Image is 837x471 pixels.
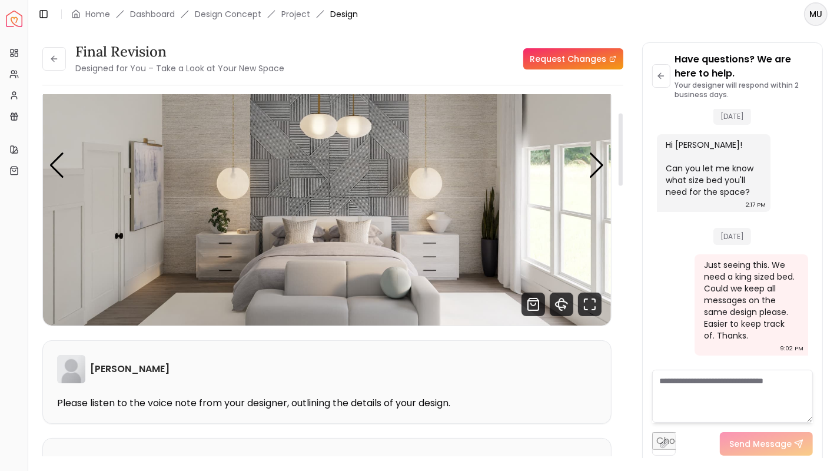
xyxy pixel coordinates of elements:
[85,8,110,20] a: Home
[589,152,605,178] div: Next slide
[75,62,284,74] small: Designed for You – Take a Look at Your New Space
[522,293,545,316] svg: Shop Products from this design
[523,48,623,69] a: Request Changes
[57,355,85,383] img: Heather Wise
[43,6,611,326] div: Carousel
[805,4,826,25] span: MU
[550,293,573,316] svg: 360 View
[195,8,261,20] li: Design Concept
[666,139,759,198] div: Hi [PERSON_NAME]! Can you let me know what size bed you'll need for the space?
[713,108,751,125] span: [DATE]
[804,2,828,26] button: MU
[43,6,611,326] img: Design Render 1
[75,42,284,61] h3: Final Revision
[675,52,813,81] p: Have questions? We are here to help.
[49,152,65,178] div: Previous slide
[6,11,22,27] img: Spacejoy Logo
[704,259,796,341] div: Just seeing this. We need a king sized bed. Could we keep all messages on the same design please....
[578,293,602,316] svg: Fullscreen
[713,228,751,245] span: [DATE]
[43,6,611,326] div: 1 / 3
[6,11,22,27] a: Spacejoy
[130,8,175,20] a: Dashboard
[281,8,310,20] a: Project
[71,8,358,20] nav: breadcrumb
[330,8,358,20] span: Design
[675,81,813,99] p: Your designer will respond within 2 business days.
[780,343,803,354] div: 9:02 PM
[746,199,766,211] div: 2:17 PM
[90,362,170,376] h6: [PERSON_NAME]
[57,397,597,409] p: Please listen to the voice note from your designer, outlining the details of your design.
